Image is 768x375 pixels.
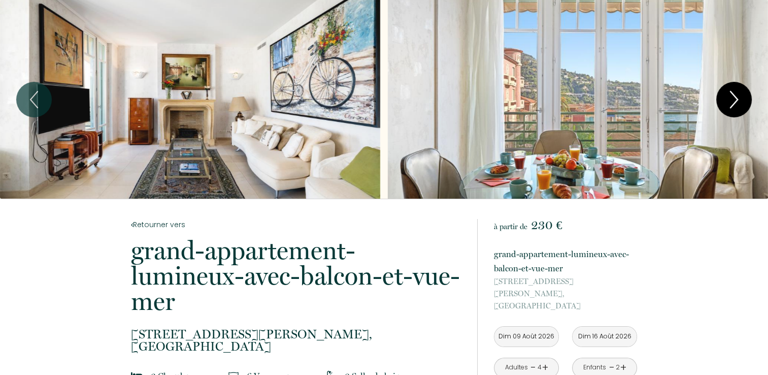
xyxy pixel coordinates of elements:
div: 4 [537,363,542,372]
span: à partir de [494,222,527,231]
p: grand-appartement-lumineux-avec-balcon-et-vue-mer [494,247,637,275]
p: grand-appartement-lumineux-avec-balcon-et-vue-mer [131,238,464,314]
input: Départ [573,327,637,347]
div: Enfants [583,363,606,372]
span: [STREET_ADDRESS][PERSON_NAME], [494,275,637,300]
button: Previous [16,82,52,117]
input: Arrivée [494,327,558,347]
div: 2 [615,363,620,372]
p: [GEOGRAPHIC_DATA] [131,328,464,353]
button: Next [716,82,752,117]
a: Retourner vers [131,219,464,230]
div: Adultes [505,363,527,372]
span: [STREET_ADDRESS][PERSON_NAME], [131,328,464,340]
p: [GEOGRAPHIC_DATA] [494,275,637,312]
span: 230 € [531,218,562,232]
